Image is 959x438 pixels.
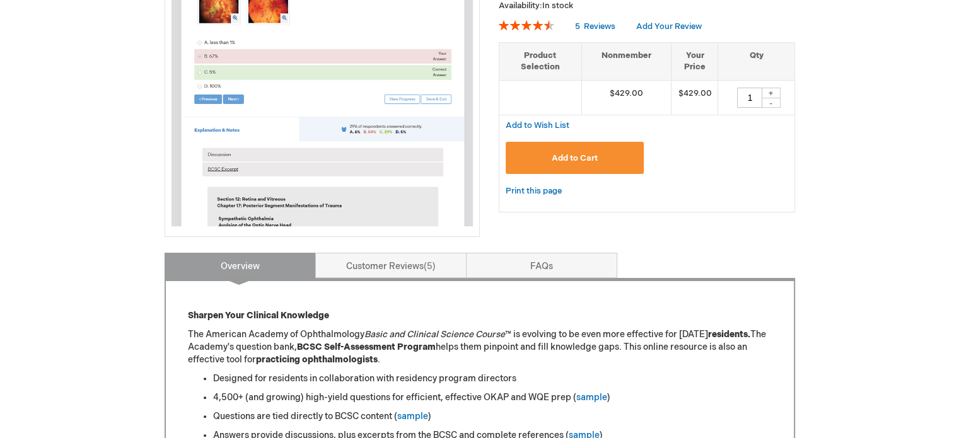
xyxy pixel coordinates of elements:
a: FAQs [466,253,617,278]
span: In stock [542,1,573,11]
a: Customer Reviews5 [315,253,467,278]
th: Your Price [671,42,718,80]
div: 92% [499,20,554,30]
a: Overview [165,253,316,278]
td: $429.00 [581,80,671,115]
strong: practicing ophthalmologists [256,354,378,365]
input: Qty [737,88,762,108]
th: Nonmember [581,42,671,80]
span: 5 [424,261,436,272]
a: sample [576,392,607,403]
th: Product Selection [499,42,582,80]
li: 4,500+ (and growing) high-yield questions for efficient, effective OKAP and WQE prep ( ) [213,391,772,404]
div: - [762,98,781,108]
em: Basic and Clinical Science Course [364,329,505,340]
a: Add to Wish List [506,120,569,130]
td: $429.00 [671,80,718,115]
a: Add Your Review [636,21,702,32]
p: The American Academy of Ophthalmology ™ is evolving to be even more effective for [DATE] The Acad... [188,328,772,366]
span: Add to Cart [552,153,598,163]
strong: Sharpen Your Clinical Knowledge [188,310,329,321]
strong: residents. [708,329,750,340]
strong: BCSC Self-Assessment Program [297,342,436,352]
th: Qty [718,42,794,80]
span: Reviews [584,21,615,32]
li: Questions are tied directly to BCSC content ( ) [213,410,772,423]
button: Add to Cart [506,142,644,174]
span: 5 [575,21,580,32]
div: + [762,88,781,98]
a: sample [397,411,428,422]
a: 5 Reviews [575,21,617,32]
a: Print this page [506,183,562,199]
li: Designed for residents in collaboration with residency program directors [213,372,772,385]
